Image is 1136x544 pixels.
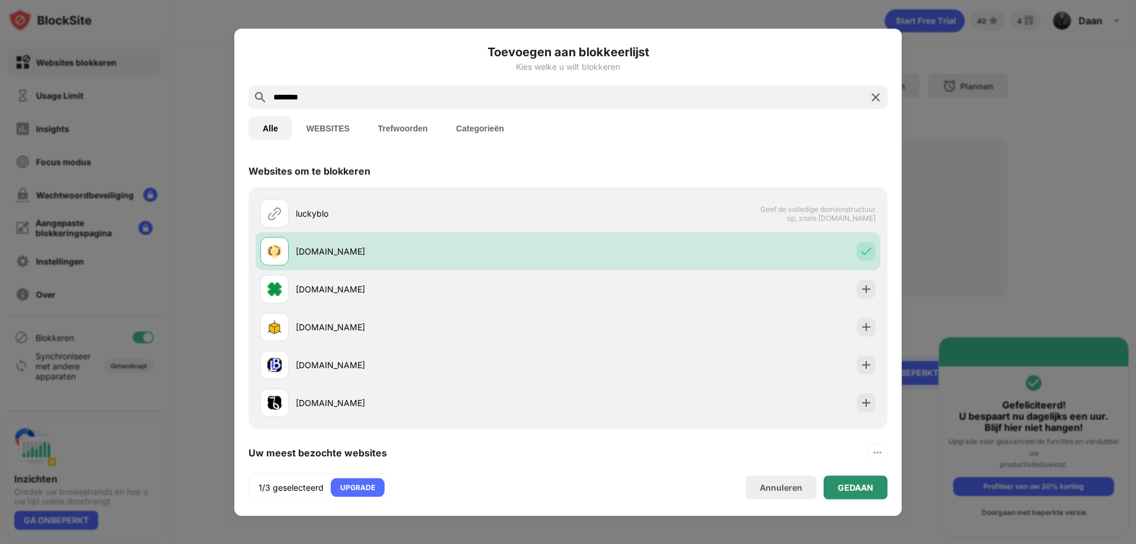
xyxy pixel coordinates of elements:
[296,283,568,295] div: [DOMAIN_NAME]
[754,204,876,222] span: Geef de volledige domeinstructuur op, zoals [DOMAIN_NAME]
[253,90,267,104] img: search.svg
[760,482,802,493] div: Annuleren
[248,116,292,140] button: Alle
[267,320,282,334] img: favicons
[267,395,282,410] img: favicons
[442,116,518,140] button: Categorieën
[292,116,364,140] button: WEBSITES
[869,90,883,104] img: search-close
[248,446,387,458] div: Uw meest bezochte websites
[267,358,282,372] img: favicons
[259,481,324,493] div: 1/3 geselecteerd
[267,244,282,258] img: favicons
[248,62,887,71] div: Kies welke u wilt blokkeren
[248,43,887,60] h6: Toevoegen aan blokkeerlijst
[296,359,568,371] div: [DOMAIN_NAME]
[296,321,568,333] div: [DOMAIN_NAME]
[296,207,568,220] div: luckyblo
[296,245,568,257] div: [DOMAIN_NAME]
[296,397,568,409] div: [DOMAIN_NAME]
[364,116,442,140] button: Trefwoorden
[340,481,375,493] div: UPGRADE
[267,282,282,296] img: favicons
[248,165,370,176] div: Websites om te blokkeren
[838,482,873,492] div: GEDAAN
[267,206,282,220] img: url.svg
